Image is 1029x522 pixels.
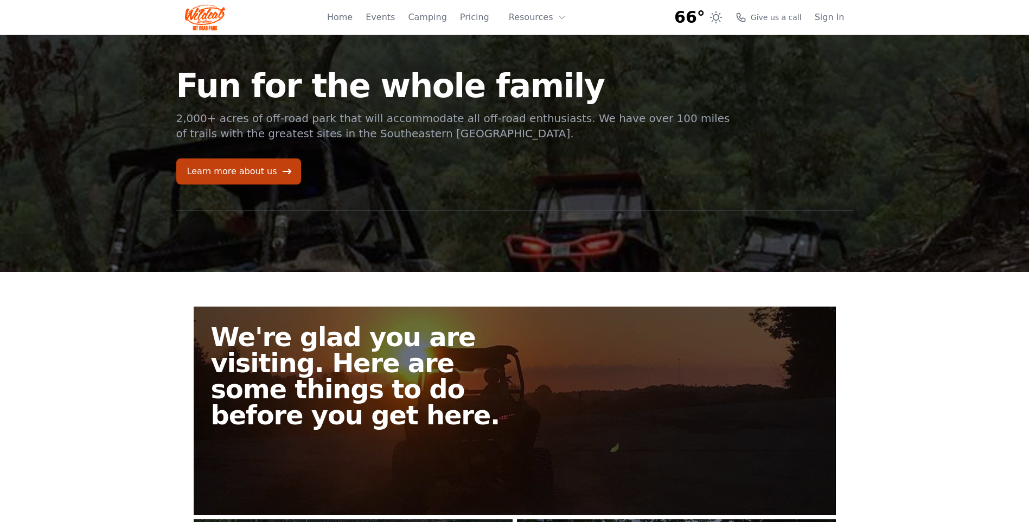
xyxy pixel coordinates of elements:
[408,11,446,24] a: Camping
[674,8,705,27] span: 66°
[185,4,226,30] img: Wildcat Logo
[751,12,802,23] span: Give us a call
[176,111,732,141] p: 2,000+ acres of off-road park that will accommodate all off-road enthusiasts. We have over 100 mi...
[176,69,732,102] h1: Fun for the whole family
[815,11,845,24] a: Sign In
[366,11,395,24] a: Events
[176,158,301,184] a: Learn more about us
[736,12,802,23] a: Give us a call
[460,11,489,24] a: Pricing
[502,7,573,28] button: Resources
[211,324,523,428] h2: We're glad you are visiting. Here are some things to do before you get here.
[327,11,353,24] a: Home
[194,307,836,515] a: We're glad you are visiting. Here are some things to do before you get here.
